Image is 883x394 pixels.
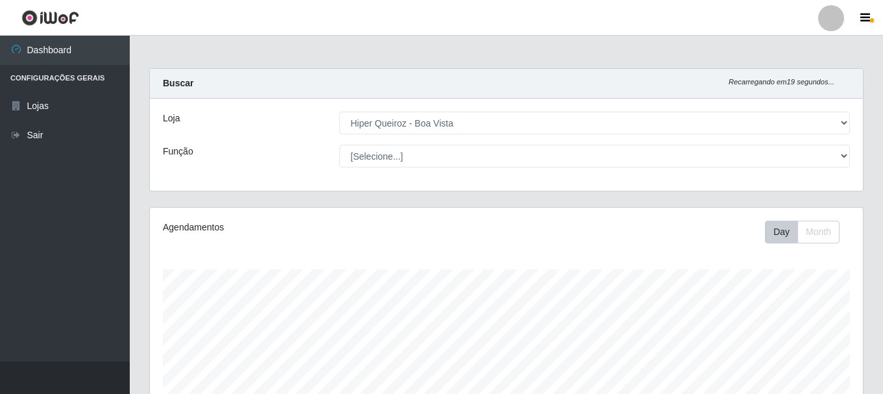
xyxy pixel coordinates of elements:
[729,78,834,86] i: Recarregando em 19 segundos...
[765,221,798,243] button: Day
[797,221,840,243] button: Month
[163,112,180,125] label: Loja
[765,221,840,243] div: First group
[163,145,193,158] label: Função
[765,221,850,243] div: Toolbar with button groups
[21,10,79,26] img: CoreUI Logo
[163,221,438,234] div: Agendamentos
[163,78,193,88] strong: Buscar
